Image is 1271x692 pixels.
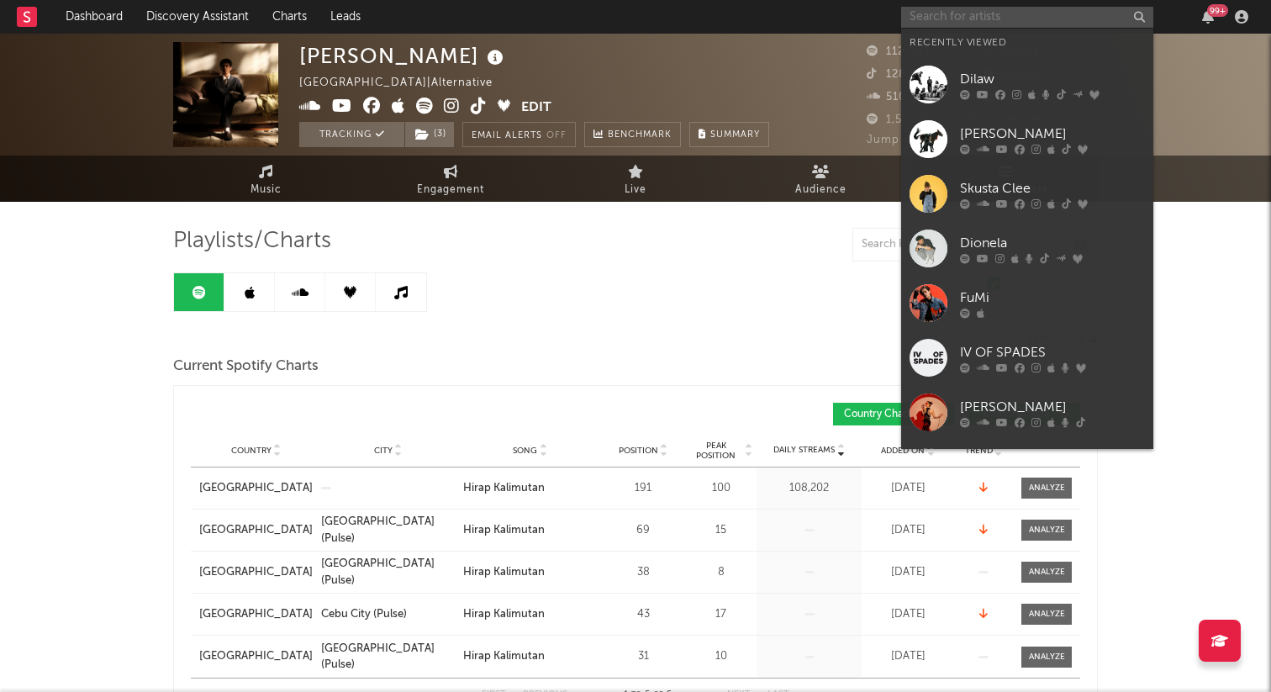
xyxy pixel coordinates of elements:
div: 191 [605,480,681,497]
span: Jump Score: 84.1 [867,135,965,145]
span: 1,556,781 Monthly Listeners [867,114,1042,125]
a: [GEOGRAPHIC_DATA] (Pulse) [321,556,455,589]
button: Edit [521,98,551,119]
div: 43 [605,606,681,623]
button: Email AlertsOff [462,122,576,147]
div: Skusta Clee [960,178,1145,198]
span: Position [619,446,658,456]
a: [GEOGRAPHIC_DATA] (Pulse) [321,641,455,674]
div: 17 [689,606,752,623]
span: Audience [795,180,846,200]
span: Live [625,180,646,200]
div: FuMi [960,288,1145,308]
span: 112,483 [867,46,930,57]
span: Playlists/Charts [173,231,331,251]
span: ( 3 ) [404,122,455,147]
a: [GEOGRAPHIC_DATA] [199,648,313,665]
span: Daily Streams [773,444,835,457]
div: Hirap Kalimutan [463,480,545,497]
span: 510 [867,92,906,103]
span: Country [231,446,272,456]
button: Tracking [299,122,404,147]
a: [PERSON_NAME] [901,112,1153,166]
span: Engagement [417,180,484,200]
a: Dilaw [901,57,1153,112]
a: Hirap Kalimutan [463,522,597,539]
input: Search Playlists/Charts [852,228,1063,261]
a: [PERSON_NAME] [901,440,1153,494]
div: 69 [605,522,681,539]
a: FuMi [901,276,1153,330]
div: [DATE] [866,648,950,665]
div: 100 [689,480,752,497]
a: Music [173,156,358,202]
span: City [374,446,393,456]
div: [DATE] [866,522,950,539]
a: Hirap Kalimutan [463,606,597,623]
span: Song [513,446,537,456]
a: Cebu City (Pulse) [321,606,455,623]
a: Dionela [901,221,1153,276]
div: Hirap Kalimutan [463,564,545,581]
a: Live [543,156,728,202]
span: 128,000 [867,69,932,80]
a: Hirap Kalimutan [463,648,597,665]
div: [PERSON_NAME] [960,397,1145,417]
a: Hirap Kalimutan [463,480,597,497]
a: Audience [728,156,913,202]
div: Hirap Kalimutan [463,648,545,665]
div: [PERSON_NAME] [960,124,1145,144]
div: Hirap Kalimutan [463,606,545,623]
button: Summary [689,122,769,147]
a: [GEOGRAPHIC_DATA] [199,522,313,539]
div: [DATE] [866,480,950,497]
a: Skusta Clee [901,166,1153,221]
a: [GEOGRAPHIC_DATA] (Pulse) [321,514,455,547]
a: Benchmark [584,122,681,147]
div: Dilaw [960,69,1145,89]
div: 99 + [1207,4,1228,17]
span: Added On [881,446,925,456]
a: [GEOGRAPHIC_DATA] [199,480,313,497]
span: Music [251,180,282,200]
button: 99+ [1202,10,1214,24]
a: [GEOGRAPHIC_DATA] [199,564,313,581]
span: Summary [710,130,760,140]
div: Cebu City (Pulse) [321,606,407,623]
div: Hirap Kalimutan [463,522,545,539]
span: Current Spotify Charts [173,357,319,377]
a: [GEOGRAPHIC_DATA] [199,606,313,623]
span: Country Charts ( 1 ) [844,409,929,420]
a: [PERSON_NAME] [901,385,1153,440]
div: IV OF SPADES [960,342,1145,362]
div: 15 [689,522,752,539]
em: Off [546,131,567,140]
div: [PERSON_NAME] [299,42,508,70]
div: [DATE] [866,606,950,623]
a: Hirap Kalimutan [463,564,597,581]
a: Engagement [358,156,543,202]
a: IV OF SPADES [901,330,1153,385]
span: Benchmark [608,125,672,145]
div: 31 [605,648,681,665]
div: 38 [605,564,681,581]
div: [DATE] [866,564,950,581]
input: Search for artists [901,7,1153,28]
div: Dionela [960,233,1145,253]
span: Trend [965,446,993,456]
div: Recently Viewed [910,33,1145,53]
button: (3) [405,122,454,147]
div: 8 [689,564,752,581]
button: Country Charts(1) [833,403,954,425]
div: [GEOGRAPHIC_DATA] | Alternative [299,73,512,93]
div: 108,202 [761,480,857,497]
div: 10 [689,648,752,665]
